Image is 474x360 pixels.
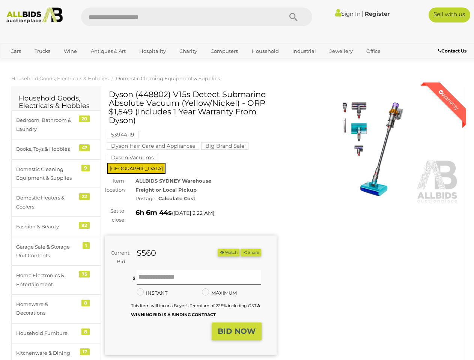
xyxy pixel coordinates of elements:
[79,193,90,200] div: 22
[105,249,131,266] div: Current Bid
[99,207,130,224] div: Set to close
[241,249,261,256] button: Share
[107,163,166,174] span: [GEOGRAPHIC_DATA]
[16,329,78,337] div: Household Furniture
[11,217,101,237] a: Fashion & Beauty 82
[99,177,130,194] div: Item location
[135,208,172,217] strong: 6h 6m 44s
[3,7,66,23] img: Allbids.com.au
[107,131,138,138] mark: 53944-19
[361,45,385,57] a: Office
[135,178,211,184] strong: ALLBIDS SYDNEY Warehouse
[83,242,90,249] div: 1
[335,10,361,17] a: Sign In
[16,349,78,357] div: Kitchenware & Dining
[86,45,131,57] a: Antiques & Art
[19,95,93,110] h2: Household Goods, Electricals & Hobbies
[218,249,239,256] li: Watch this item
[81,165,90,171] div: 9
[107,154,158,160] a: Dyson Vacuums
[11,110,101,139] a: Bedroom, Bathroom & Laundry 20
[79,222,90,229] div: 82
[275,7,312,26] button: Search
[247,45,284,57] a: Household
[218,249,239,256] button: Watch
[107,142,199,150] mark: Dyson Hair Care and Appliances
[16,145,78,153] div: Books, Toys & Hobbies
[206,45,243,57] a: Computers
[107,154,158,161] mark: Dyson Vacuums
[11,323,101,343] a: Household Furniture 8
[16,222,78,231] div: Fashion & Beauty
[35,57,98,70] a: [GEOGRAPHIC_DATA]
[172,210,214,216] span: ( )
[287,45,321,57] a: Industrial
[6,57,31,70] a: Sports
[116,75,220,81] a: Domestic Cleaning Equipment & Supplies
[107,143,199,149] a: Dyson Hair Care and Appliances
[16,243,78,260] div: Garage Sale & Storage Unit Contents
[107,132,138,138] a: 53944-19
[438,48,466,54] b: Contact Us
[59,45,82,57] a: Wine
[11,265,101,294] a: Home Electronics & Entertainment 75
[80,348,90,355] div: 17
[131,303,260,317] b: A WINNING BID IS A BINDING CONTRACT
[131,303,260,317] small: This Item will incur a Buyer's Premium of 22.5% including GST.
[362,9,364,18] span: |
[137,248,156,258] strong: $560
[325,45,358,57] a: Jewellery
[135,194,276,203] div: Postage -
[202,289,237,297] label: MAXIMUM
[288,94,459,204] img: Dyson (448802) V15s Detect Submarine Absolute Vacuum (Yellow/Nickel) - ORP $1,549 (Includes 1 Yea...
[11,188,101,217] a: Domestic Heaters & Coolers 22
[173,210,213,216] span: [DATE] 2:22 AM
[16,271,78,289] div: Home Electronics & Entertainment
[11,237,101,266] a: Garage Sale & Storage Unit Contents 1
[11,75,108,81] a: Household Goods, Electricals & Hobbies
[11,139,101,159] a: Books, Toys & Hobbies 47
[175,45,202,57] a: Charity
[79,271,90,277] div: 75
[81,328,90,335] div: 8
[30,45,55,57] a: Trucks
[432,82,466,117] div: Warranty
[79,144,90,151] div: 47
[134,45,171,57] a: Hospitality
[11,159,101,188] a: Domestic Cleaning Equipment & Supplies 9
[201,143,248,149] a: Big Brand Sale
[429,7,470,22] a: Sell with us
[6,45,26,57] a: Cars
[11,294,101,323] a: Homeware & Decorations 8
[218,327,256,336] strong: BID NOW
[109,90,275,124] h1: Dyson (448802) V15s Detect Submarine Absolute Vacuum (Yellow/Nickel) - ORP $1,549 (Includes 1 Yea...
[158,195,196,201] strong: Calculate Cost
[137,289,167,297] label: INSTANT
[135,187,197,193] strong: Freight or Local Pickup
[365,10,390,17] a: Register
[81,300,90,306] div: 8
[201,142,248,150] mark: Big Brand Sale
[16,165,78,183] div: Domestic Cleaning Equipment & Supplies
[16,193,78,211] div: Domestic Heaters & Coolers
[438,47,468,55] a: Contact Us
[79,115,90,122] div: 20
[16,300,78,318] div: Homeware & Decorations
[212,322,262,340] button: BID NOW
[16,116,78,133] div: Bedroom, Bathroom & Laundry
